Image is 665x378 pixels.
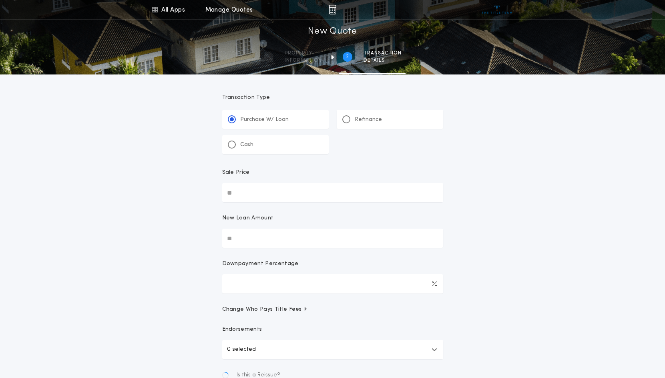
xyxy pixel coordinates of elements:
[285,50,322,56] span: Property
[222,183,443,202] input: Sale Price
[222,214,274,222] p: New Loan Amount
[346,54,349,60] h2: 2
[482,6,512,14] img: vs-icon
[222,306,443,314] button: Change Who Pays Title Fees
[240,116,289,124] p: Purchase W/ Loan
[222,274,443,294] input: Downpayment Percentage
[227,345,256,354] p: 0 selected
[222,169,250,177] p: Sale Price
[222,306,308,314] span: Change Who Pays Title Fees
[308,25,357,38] h1: New Quote
[222,260,299,268] p: Downpayment Percentage
[355,116,382,124] p: Refinance
[285,57,322,64] span: information
[222,94,443,102] p: Transaction Type
[222,229,443,248] input: New Loan Amount
[222,326,443,334] p: Endorsements
[222,340,443,359] button: 0 selected
[329,5,336,14] img: img
[364,50,402,56] span: Transaction
[364,57,402,64] span: details
[240,141,253,149] p: Cash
